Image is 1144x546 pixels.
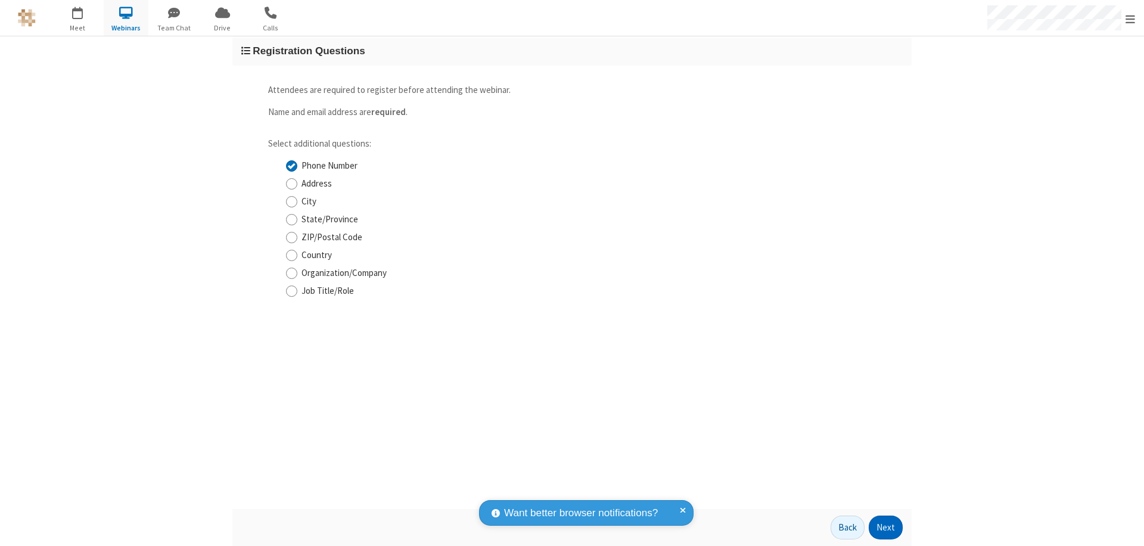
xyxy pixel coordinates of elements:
label: Job Title/Role [301,284,894,298]
button: Back [831,516,865,539]
span: Drive [200,23,245,33]
label: State/Province [301,213,894,227]
button: Next [869,516,903,539]
label: ZIP/Postal Code [301,231,894,244]
p: Attendees are required to register before attending the webinar. [268,83,894,97]
span: Want better browser notifications? [504,505,658,521]
label: Phone Number [301,159,894,173]
label: Organization/Company [301,266,894,280]
h3: Registration Questions [241,45,903,57]
span: Team Chat [152,23,197,33]
label: City [301,195,894,209]
label: Address [301,177,894,191]
p: Name and email address are . [268,106,894,119]
strong: required [371,106,406,117]
span: Meet [55,23,100,33]
label: Country [301,249,894,262]
span: Calls [248,23,293,33]
p: Select additional questions: [268,137,894,151]
span: Webinars [104,23,148,33]
img: QA Selenium DO NOT DELETE OR CHANGE [18,9,36,27]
